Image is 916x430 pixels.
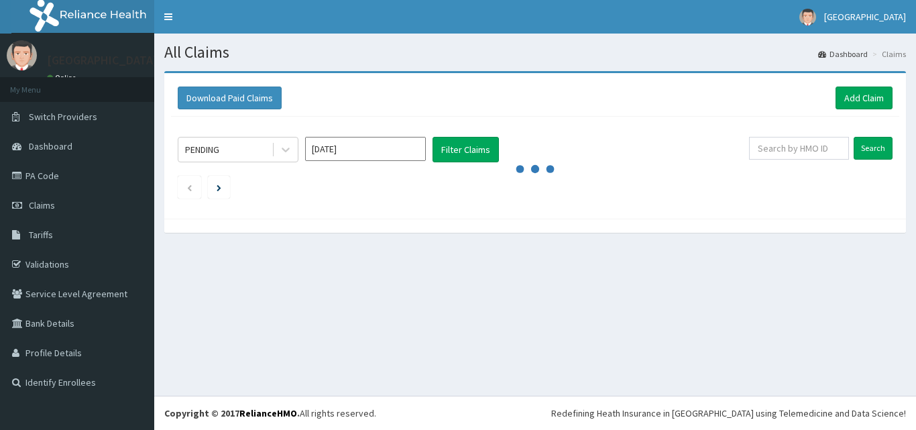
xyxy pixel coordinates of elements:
a: Online [47,73,79,83]
span: Switch Providers [29,111,97,123]
a: Add Claim [836,87,893,109]
input: Select Month and Year [305,137,426,161]
span: Tariffs [29,229,53,241]
h1: All Claims [164,44,906,61]
button: Filter Claims [433,137,499,162]
a: Previous page [186,181,192,193]
p: [GEOGRAPHIC_DATA] [47,54,158,66]
li: Claims [869,48,906,60]
button: Download Paid Claims [178,87,282,109]
div: PENDING [185,143,219,156]
img: User Image [7,40,37,70]
a: Next page [217,181,221,193]
footer: All rights reserved. [154,396,916,430]
a: Dashboard [818,48,868,60]
input: Search [854,137,893,160]
input: Search by HMO ID [749,137,849,160]
svg: audio-loading [515,149,555,189]
a: RelianceHMO [239,407,297,419]
strong: Copyright © 2017 . [164,407,300,419]
div: Redefining Heath Insurance in [GEOGRAPHIC_DATA] using Telemedicine and Data Science! [551,407,906,420]
img: User Image [799,9,816,25]
span: [GEOGRAPHIC_DATA] [824,11,906,23]
span: Dashboard [29,140,72,152]
span: Claims [29,199,55,211]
